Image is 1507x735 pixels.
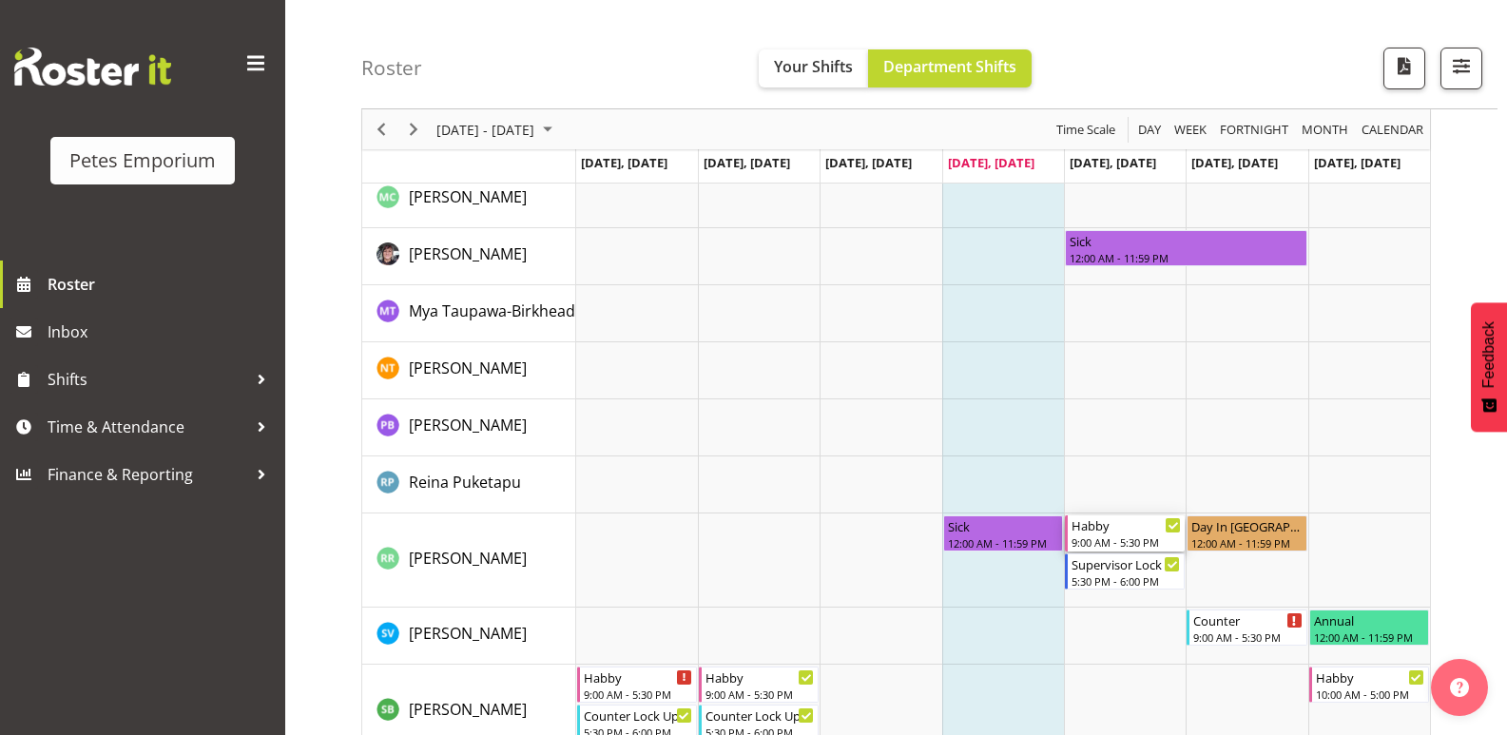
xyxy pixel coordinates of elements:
td: Reina Puketapu resource [362,456,576,513]
div: Sasha Vandervalk"s event - Annual Begin From Sunday, August 31, 2025 at 12:00:00 AM GMT+12:00 End... [1309,609,1429,646]
button: Next [401,118,427,142]
div: Day In [GEOGRAPHIC_DATA] [1191,516,1302,535]
button: Timeline Month [1299,118,1352,142]
div: 9:00 AM - 5:30 PM [1193,629,1302,645]
span: [PERSON_NAME] [409,186,527,207]
span: Shifts [48,365,247,394]
a: [PERSON_NAME] [409,547,527,570]
span: Department Shifts [883,56,1016,77]
span: [PERSON_NAME] [409,415,527,435]
div: 12:00 AM - 11:59 PM [948,535,1058,551]
span: [DATE] - [DATE] [435,118,536,142]
img: Rosterit website logo [14,48,171,86]
div: Stephanie Burdan"s event - Habby Begin From Tuesday, August 26, 2025 at 9:00:00 AM GMT+12:00 Ends... [699,667,819,703]
div: 5:30 PM - 6:00 PM [1072,573,1180,589]
span: Mya Taupawa-Birkhead [409,300,575,321]
span: [PERSON_NAME] [409,699,527,720]
a: [PERSON_NAME] [409,698,527,721]
div: Annual [1314,610,1424,629]
div: 9:00 AM - 5:30 PM [1072,534,1181,550]
span: [DATE], [DATE] [704,154,790,171]
button: Time Scale [1053,118,1119,142]
a: [PERSON_NAME] [409,242,527,265]
div: Sick [948,516,1058,535]
div: Sick [1070,231,1303,250]
div: Habby [1316,667,1424,687]
div: 9:00 AM - 5:30 PM [705,687,814,702]
div: Ruth Robertson-Taylor"s event - Habby Begin From Friday, August 29, 2025 at 9:00:00 AM GMT+12:00 ... [1065,515,1185,551]
span: Finance & Reporting [48,460,247,489]
div: Habby [584,667,692,687]
span: Inbox [48,318,276,346]
span: [DATE], [DATE] [948,154,1034,171]
img: help-xxl-2.png [1450,678,1469,697]
a: Mya Taupawa-Birkhead [409,300,575,322]
span: [DATE], [DATE] [1070,154,1156,171]
span: Time Scale [1054,118,1117,142]
div: Stephanie Burdan"s event - Habby Begin From Monday, August 25, 2025 at 9:00:00 AM GMT+12:00 Ends ... [577,667,697,703]
div: Stephanie Burdan"s event - Habby Begin From Sunday, August 31, 2025 at 10:00:00 AM GMT+12:00 Ends... [1309,667,1429,703]
span: [PERSON_NAME] [409,623,527,644]
div: 12:00 AM - 11:59 PM [1191,535,1302,551]
a: [PERSON_NAME] [409,622,527,645]
a: [PERSON_NAME] [409,414,527,436]
a: [PERSON_NAME] [409,357,527,379]
div: 12:00 AM - 11:59 PM [1070,250,1303,265]
span: [PERSON_NAME] [409,358,527,378]
div: 9:00 AM - 5:30 PM [584,687,692,702]
div: 10:00 AM - 5:00 PM [1316,687,1424,702]
td: Ruth Robertson-Taylor resource [362,513,576,608]
button: Month [1359,118,1427,142]
span: Feedback [1480,321,1497,388]
td: Sasha Vandervalk resource [362,608,576,665]
span: Month [1300,118,1350,142]
button: Download a PDF of the roster according to the set date range. [1383,48,1425,89]
button: Your Shifts [759,49,868,87]
a: Reina Puketapu [409,471,521,493]
button: Timeline Week [1171,118,1210,142]
button: Filter Shifts [1440,48,1482,89]
div: Sasha Vandervalk"s event - Counter Begin From Saturday, August 30, 2025 at 9:00:00 AM GMT+12:00 E... [1187,609,1306,646]
div: Counter Lock Up [705,706,814,725]
span: Time & Attendance [48,413,247,441]
div: Previous [365,109,397,149]
span: [PERSON_NAME] [409,243,527,264]
button: Feedback - Show survey [1471,302,1507,432]
div: Petes Emporium [69,146,216,175]
span: calendar [1360,118,1425,142]
div: 12:00 AM - 11:59 PM [1314,629,1424,645]
button: Timeline Day [1135,118,1165,142]
span: Your Shifts [774,56,853,77]
div: Supervisor Lock Up [1072,554,1180,573]
span: Roster [48,270,276,299]
span: [PERSON_NAME] [409,548,527,569]
div: Habby [1072,515,1181,534]
div: Ruth Robertson-Taylor"s event - Day In Lieu Begin From Saturday, August 30, 2025 at 12:00:00 AM G... [1187,515,1306,551]
div: Ruth Robertson-Taylor"s event - Supervisor Lock Up Begin From Friday, August 29, 2025 at 5:30:00 ... [1065,553,1185,590]
button: Fortnight [1217,118,1292,142]
td: Mya Taupawa-Birkhead resource [362,285,576,342]
div: Next [397,109,430,149]
td: Melissa Cowen resource [362,171,576,228]
button: Previous [369,118,395,142]
div: Ruth Robertson-Taylor"s event - Sick Begin From Thursday, August 28, 2025 at 12:00:00 AM GMT+12:0... [943,515,1063,551]
a: [PERSON_NAME] [409,185,527,208]
span: [DATE], [DATE] [825,154,912,171]
span: [DATE], [DATE] [581,154,667,171]
span: [DATE], [DATE] [1314,154,1401,171]
span: Reina Puketapu [409,472,521,493]
td: Nicole Thomson resource [362,342,576,399]
div: Michelle Whale"s event - Sick Begin From Friday, August 29, 2025 at 12:00:00 AM GMT+12:00 Ends At... [1065,230,1307,266]
button: August 25 - 31, 2025 [434,118,561,142]
span: Week [1172,118,1208,142]
span: [DATE], [DATE] [1191,154,1278,171]
div: Habby [705,667,814,687]
span: Fortnight [1218,118,1290,142]
button: Department Shifts [868,49,1032,87]
td: Michelle Whale resource [362,228,576,285]
div: Counter Lock Up [584,706,692,725]
div: Counter [1193,610,1302,629]
td: Peter Bunn resource [362,399,576,456]
span: Day [1136,118,1163,142]
h4: Roster [361,57,422,79]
